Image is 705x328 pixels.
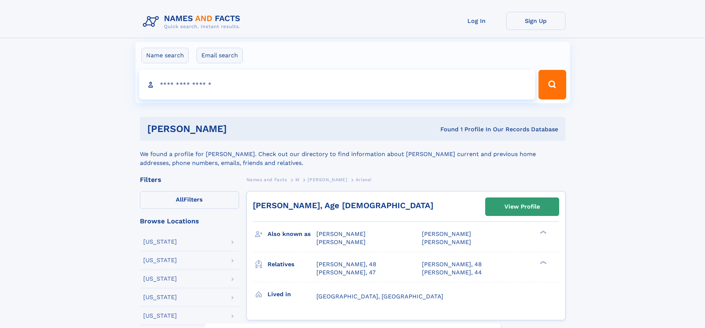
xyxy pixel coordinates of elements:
[143,257,177,263] div: [US_STATE]
[333,125,558,133] div: Found 1 Profile In Our Records Database
[140,191,239,209] label: Filters
[143,313,177,319] div: [US_STATE]
[268,288,316,301] h3: Lived in
[140,12,246,32] img: Logo Names and Facts
[538,230,547,235] div: ❯
[538,70,566,99] button: Search Button
[143,294,177,300] div: [US_STATE]
[295,177,299,182] span: M
[506,12,565,30] a: Sign Up
[316,293,443,300] span: [GEOGRAPHIC_DATA], [GEOGRAPHIC_DATA]
[308,175,347,184] a: [PERSON_NAME]
[253,201,433,210] a: [PERSON_NAME], Age [DEMOGRAPHIC_DATA]
[316,239,366,246] span: [PERSON_NAME]
[316,268,376,277] a: [PERSON_NAME], 47
[140,141,565,168] div: We found a profile for [PERSON_NAME]. Check out our directory to find information about [PERSON_N...
[176,196,184,203] span: All
[295,175,299,184] a: M
[356,177,372,182] span: Arisnei
[422,260,482,268] a: [PERSON_NAME], 48
[143,276,177,282] div: [US_STATE]
[422,268,482,277] a: [PERSON_NAME], 44
[141,48,189,63] label: Name search
[268,258,316,271] h3: Relatives
[140,218,239,224] div: Browse Locations
[197,48,243,63] label: Email search
[316,230,366,237] span: [PERSON_NAME]
[422,239,471,246] span: [PERSON_NAME]
[268,228,316,240] h3: Also known as
[447,12,506,30] a: Log In
[143,239,177,245] div: [US_STATE]
[538,260,547,265] div: ❯
[140,176,239,183] div: Filters
[147,124,334,133] h1: [PERSON_NAME]
[422,230,471,237] span: [PERSON_NAME]
[316,260,376,268] a: [PERSON_NAME], 48
[246,175,287,184] a: Names and Facts
[486,198,559,216] a: View Profile
[139,70,536,99] input: search input
[308,177,347,182] span: [PERSON_NAME]
[504,198,540,215] div: View Profile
